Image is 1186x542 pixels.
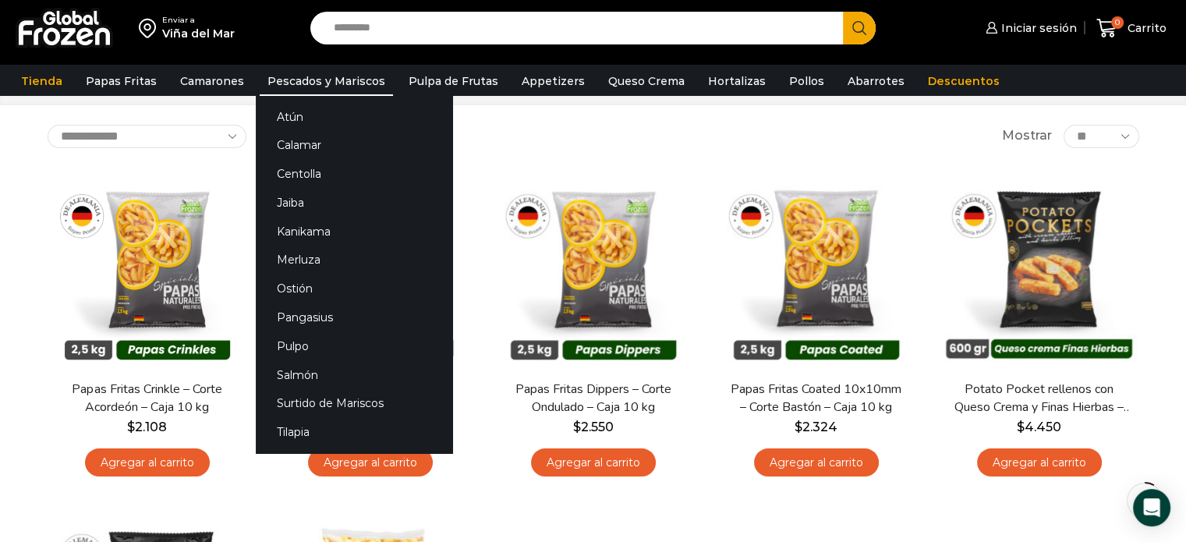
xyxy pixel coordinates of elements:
span: $ [1017,420,1025,434]
a: Hortalizas [700,66,774,96]
span: 0 [1111,16,1124,29]
span: Carrito [1124,20,1167,36]
a: Agregar al carrito: “Papas Fritas Coated 10x10mm - Corte Bastón - Caja 10 kg” [754,448,879,477]
a: Centolla [256,160,452,189]
a: Potato Pocket rellenos con Queso Crema y Finas Hierbas – Caja 8.4 kg [949,381,1128,416]
span: Mostrar [1002,127,1052,145]
a: Queso Crema [600,66,692,96]
a: Iniciar sesión [982,12,1077,44]
a: Pollos [781,66,832,96]
a: Papas Fritas [78,66,165,96]
a: Appetizers [514,66,593,96]
a: Agregar al carrito: “Papas Fritas Dippers - Corte Ondulado - Caja 10 kg” [531,448,656,477]
a: Papas Fritas Crinkle – Corte Acordeón – Caja 10 kg [57,381,236,416]
a: Salmón [256,360,452,389]
a: Abarrotes [840,66,912,96]
a: Papas Fritas Coated 10x10mm – Corte Bastón – Caja 10 kg [726,381,905,416]
bdi: 2.550 [573,420,614,434]
span: $ [127,420,135,434]
select: Pedido de la tienda [48,125,246,148]
a: Agregar al carrito: “Papas Fritas Crinkle - Corte Acordeón - Caja 10 kg” [85,448,210,477]
a: Merluza [256,246,452,275]
bdi: 4.450 [1017,420,1061,434]
a: Pescados y Mariscos [260,66,393,96]
bdi: 2.324 [795,420,837,434]
a: Agregar al carrito: “Papas Fritas Wedges – Corte Gajo - Caja 10 kg” [308,448,433,477]
a: 0 Carrito [1092,10,1170,47]
img: address-field-icon.svg [139,15,162,41]
bdi: 2.108 [127,420,167,434]
div: Viña del Mar [162,26,235,41]
a: Atún [256,102,452,131]
button: Search button [843,12,876,44]
a: Kanikama [256,217,452,246]
a: Ostión [256,275,452,303]
a: Pulpo [256,331,452,360]
a: Agregar al carrito: “Potato Pocket rellenos con Queso Crema y Finas Hierbas - Caja 8.4 kg” [977,448,1102,477]
a: Camarones [172,66,252,96]
div: Open Intercom Messenger [1133,489,1170,526]
div: Enviar a [162,15,235,26]
span: $ [795,420,802,434]
a: Calamar [256,131,452,160]
span: Iniciar sesión [997,20,1077,36]
a: Jaiba [256,189,452,218]
a: Surtido de Mariscos [256,389,452,418]
span: $ [573,420,581,434]
a: Descuentos [920,66,1007,96]
a: Tienda [13,66,70,96]
a: Pangasius [256,303,452,332]
a: Tilapia [256,418,452,447]
a: Pulpa de Frutas [401,66,506,96]
a: Papas Fritas Dippers – Corte Ondulado – Caja 10 kg [503,381,682,416]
